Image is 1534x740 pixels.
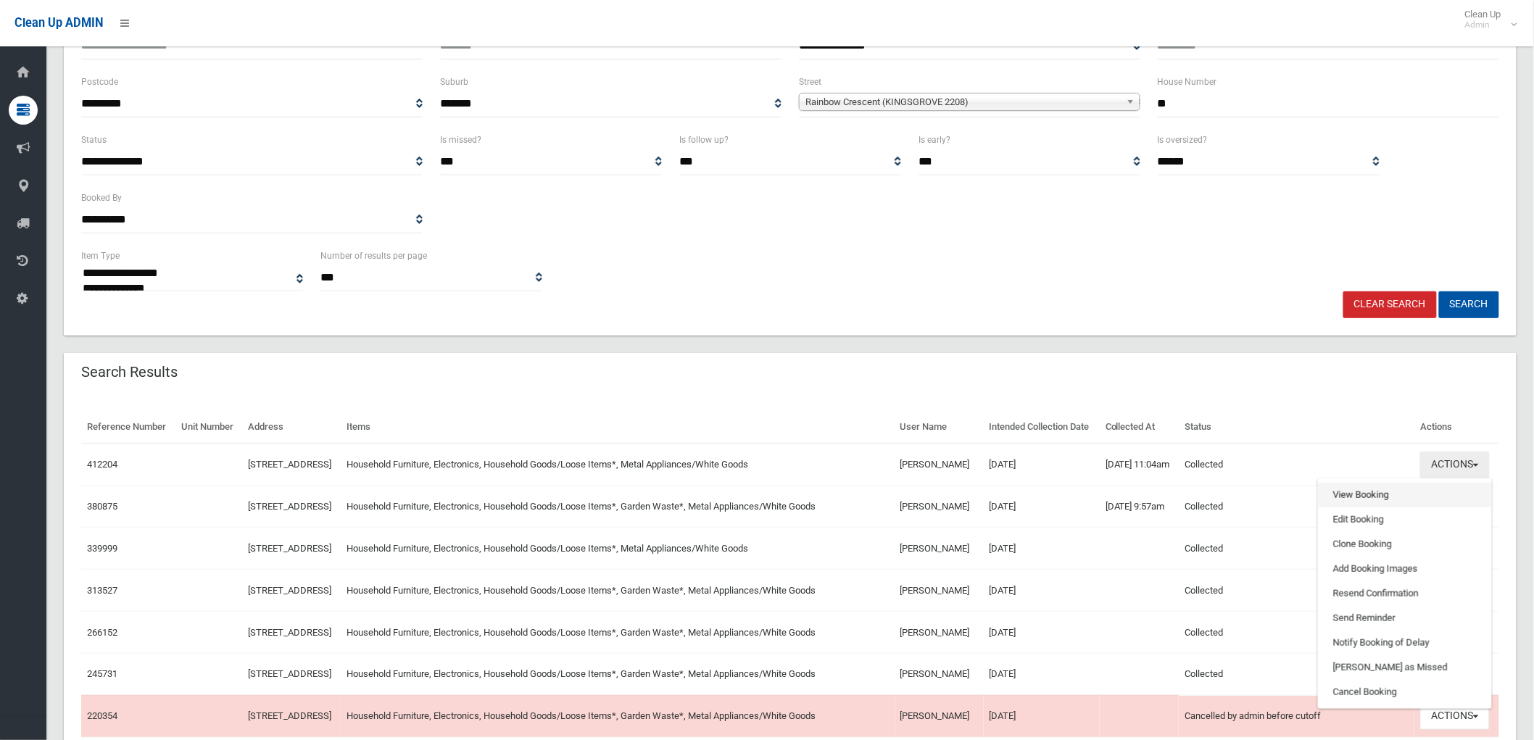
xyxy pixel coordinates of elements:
[1343,291,1437,318] a: Clear Search
[81,190,122,206] label: Booked By
[1179,695,1414,737] td: Cancelled by admin before cutoff
[248,627,331,638] a: [STREET_ADDRESS]
[341,695,894,737] td: Household Furniture, Electronics, Household Goods/Loose Items*, Garden Waste*, Metal Appliances/W...
[14,16,103,30] span: Clean Up ADMIN
[1100,444,1179,486] td: [DATE] 11:04am
[81,248,120,264] label: Item Type
[1420,452,1490,478] button: Actions
[175,411,242,444] th: Unit Number
[805,93,1121,111] span: Rainbow Crescent (KINGSGROVE 2208)
[984,653,1100,695] td: [DATE]
[1179,653,1414,695] td: Collected
[1319,680,1491,704] a: Cancel Booking
[1414,411,1499,444] th: Actions
[984,695,1100,737] td: [DATE]
[248,710,331,721] a: [STREET_ADDRESS]
[1179,411,1414,444] th: Status
[984,444,1100,486] td: [DATE]
[87,668,117,679] a: 245731
[341,444,894,486] td: Household Furniture, Electronics, Household Goods/Loose Items*, Metal Appliances/White Goods
[1158,132,1208,148] label: Is oversized?
[895,570,984,612] td: [PERSON_NAME]
[81,74,118,90] label: Postcode
[1179,486,1414,528] td: Collected
[984,570,1100,612] td: [DATE]
[81,132,107,148] label: Status
[799,74,821,90] label: Street
[984,528,1100,570] td: [DATE]
[1319,507,1491,532] a: Edit Booking
[1420,703,1490,730] button: Actions
[341,486,894,528] td: Household Furniture, Electronics, Household Goods/Loose Items*, Garden Waste*, Metal Appliances/W...
[341,570,894,612] td: Household Furniture, Electronics, Household Goods/Loose Items*, Garden Waste*, Metal Appliances/W...
[679,132,729,148] label: Is follow up?
[1319,655,1491,680] a: [PERSON_NAME] as Missed
[440,132,481,148] label: Is missed?
[242,411,341,444] th: Address
[1179,528,1414,570] td: Collected
[984,612,1100,654] td: [DATE]
[1319,631,1491,655] a: Notify Booking of Delay
[1179,444,1414,486] td: Collected
[895,444,984,486] td: [PERSON_NAME]
[895,653,984,695] td: [PERSON_NAME]
[1319,557,1491,581] a: Add Booking Images
[984,486,1100,528] td: [DATE]
[341,653,894,695] td: Household Furniture, Electronics, Household Goods/Loose Items*, Garden Waste*, Metal Appliances/W...
[1458,9,1516,30] span: Clean Up
[919,132,950,148] label: Is early?
[1179,612,1414,654] td: Collected
[1465,20,1501,30] small: Admin
[440,74,468,90] label: Suburb
[87,627,117,638] a: 266152
[248,585,331,596] a: [STREET_ADDRESS]
[1319,532,1491,557] a: Clone Booking
[87,543,117,554] a: 339999
[64,358,195,386] header: Search Results
[984,411,1100,444] th: Intended Collection Date
[895,612,984,654] td: [PERSON_NAME]
[1319,483,1491,507] a: View Booking
[895,411,984,444] th: User Name
[1100,411,1179,444] th: Collected At
[1179,570,1414,612] td: Collected
[1319,606,1491,631] a: Send Reminder
[87,459,117,470] a: 412204
[87,585,117,596] a: 313527
[87,710,117,721] a: 220354
[895,528,984,570] td: [PERSON_NAME]
[1319,581,1491,606] a: Resend Confirmation
[248,459,331,470] a: [STREET_ADDRESS]
[81,411,175,444] th: Reference Number
[248,501,331,512] a: [STREET_ADDRESS]
[1439,291,1499,318] button: Search
[341,411,894,444] th: Items
[895,695,984,737] td: [PERSON_NAME]
[87,501,117,512] a: 380875
[895,486,984,528] td: [PERSON_NAME]
[1100,486,1179,528] td: [DATE] 9:57am
[248,543,331,554] a: [STREET_ADDRESS]
[320,248,427,264] label: Number of results per page
[248,668,331,679] a: [STREET_ADDRESS]
[341,528,894,570] td: Household Furniture, Electronics, Household Goods/Loose Items*, Metal Appliances/White Goods
[1158,74,1217,90] label: House Number
[341,612,894,654] td: Household Furniture, Electronics, Household Goods/Loose Items*, Garden Waste*, Metal Appliances/W...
